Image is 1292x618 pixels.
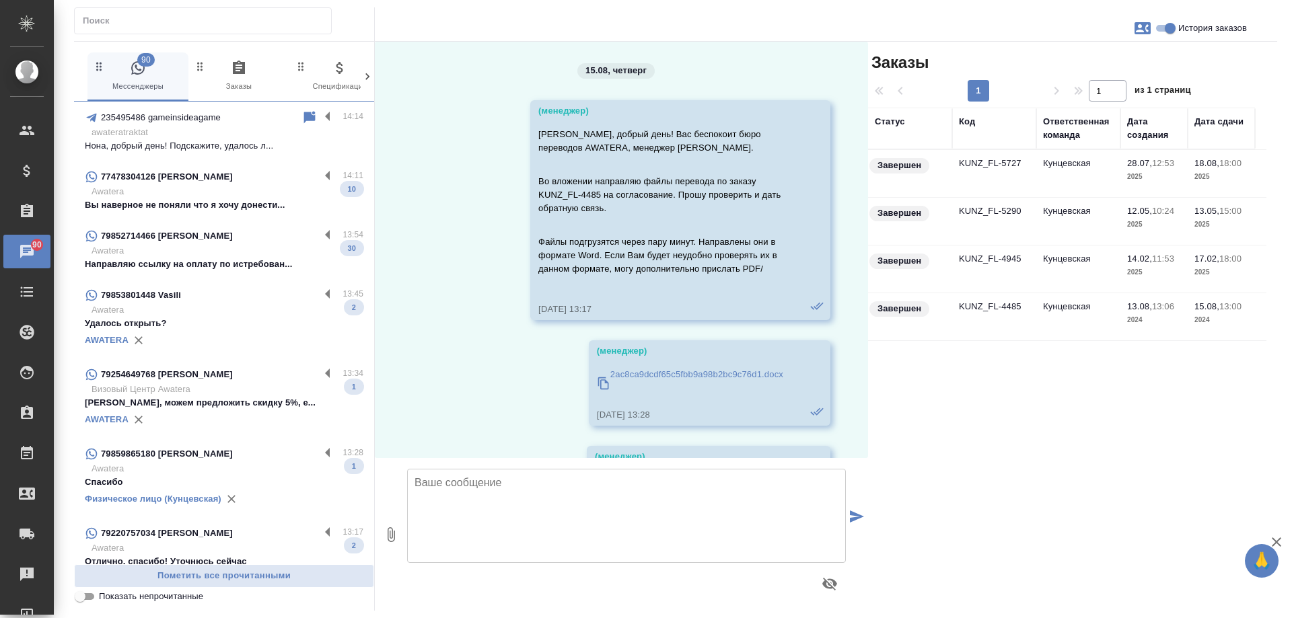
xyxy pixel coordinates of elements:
[597,344,783,358] div: (менеджер)
[74,358,374,438] div: 79254649768 [PERSON_NAME]13:34Визовый Центр Awatera[PERSON_NAME], можем предложить скидку 5%, е.....
[1127,115,1181,142] div: Дата создания
[344,539,364,552] span: 2
[343,169,363,182] p: 14:11
[1194,313,1248,327] p: 2024
[85,396,363,410] p: [PERSON_NAME], можем предложить скидку 5%, е...
[1245,544,1279,578] button: 🙏
[343,446,363,459] p: 13:28
[1250,547,1273,575] span: 🙏
[74,564,374,588] button: Пометить все прочитанными
[99,590,203,603] span: Показать непрочитанные
[868,157,945,175] div: Выставляет КМ при направлении счета или после выполнения всех работ/сдачи заказа клиенту. Окончат...
[1194,218,1248,231] p: 2025
[74,102,374,161] div: 235495486 gameinsideagame14:14awateratraktatНона, добрый день! Подскажите, удалось л...
[877,302,921,315] p: Завершен
[1152,206,1174,216] p: 10:24
[597,408,783,422] div: [DATE] 13:28
[85,258,363,271] p: Направляю ссылку на оплату по истребован...
[1036,198,1120,245] td: Кунцевская
[74,279,374,358] div: 79853801448 Vasili13:45AwateraУдалось открыть?2AWATERA
[24,238,50,252] span: 90
[92,185,363,198] p: Awatera
[1127,301,1152,311] p: 13.08,
[1152,301,1174,311] p: 13:06
[952,245,1036,293] td: KUNZ_FL-4945
[1194,158,1219,168] p: 18.08,
[129,330,149,350] button: Удалить привязку
[340,241,364,255] span: 30
[340,182,364,196] span: 10
[85,139,363,153] p: Нона, добрый день! Подскажите, удалось л...
[1219,158,1242,168] p: 18:00
[959,115,975,128] div: Код
[344,380,364,393] span: 1
[101,527,233,540] p: 79220757034 [PERSON_NAME]
[343,287,363,301] p: 13:45
[1036,150,1120,197] td: Кунцевская
[101,111,221,124] p: 235495486 gameinsideagame
[101,229,233,243] p: 79852714466 [PERSON_NAME]
[92,244,363,258] p: Awatera
[74,517,374,576] div: 79220757034 [PERSON_NAME]13:17AwateraОтлично, спасибо! Уточнюсь сейчас2
[538,104,783,118] div: (менеджер)
[1127,254,1152,264] p: 14.02,
[595,450,783,463] div: (менеджер)
[194,60,284,93] span: Заказы
[92,383,363,396] p: Визовый Центр Awatera
[1152,254,1174,264] p: 11:53
[344,301,364,314] span: 2
[295,60,308,73] svg: Зажми и перетащи, чтобы поменять порядок вкладок
[1219,254,1242,264] p: 18:00
[344,459,364,473] span: 1
[343,228,363,241] p: 13:54
[868,300,945,318] div: Выставляет КМ при направлении счета или после выполнения всех работ/сдачи заказа клиенту. Окончат...
[83,11,331,30] input: Поиск
[129,410,149,430] button: Удалить привязку
[814,568,846,600] button: Предпросмотр
[597,364,783,401] a: 2ac8ca9dcdf65c5fbb9a98b2bc9c76d1.docx
[1194,206,1219,216] p: 13.05,
[92,126,363,139] p: awateratraktat
[101,170,233,184] p: 77478304126 [PERSON_NAME]
[952,198,1036,245] td: KUNZ_FL-5290
[85,198,363,212] p: Вы наверное не поняли что я хочу донести...
[85,475,363,489] p: Спасибо
[1043,115,1114,142] div: Ответственная команда
[92,462,363,475] p: Awatera
[1127,158,1152,168] p: 28.07,
[1219,301,1242,311] p: 13:00
[585,64,647,77] p: 15.08, четверг
[538,128,783,155] p: [PERSON_NAME], добрый день! Вас беспокоит бюро переводов AWATERA, менеджер [PERSON_NAME].
[1178,22,1247,35] span: История заказов
[868,52,929,73] span: Заказы
[877,254,921,268] p: Завершен
[1126,12,1159,44] button: Заявки
[1135,82,1191,102] span: из 1 страниц
[101,368,233,381] p: 79254649768 [PERSON_NAME]
[81,568,367,584] span: Пометить все прочитанными
[295,60,385,93] span: Спецификации
[3,235,50,268] a: 90
[93,60,106,73] svg: Зажми и перетащи, чтобы поменять порядок вкладок
[74,161,374,220] div: 77478304126 [PERSON_NAME]14:11AwateraВы наверное не поняли что я хочу донести...10
[93,60,183,93] span: Мессенджеры
[92,303,363,317] p: Awatera
[875,115,905,128] div: Статус
[877,159,921,172] p: Завершен
[1194,170,1248,184] p: 2025
[85,317,363,330] p: Удалось открыть?
[301,110,318,126] div: Пометить непрочитанным
[1194,115,1244,128] div: Дата сдачи
[1036,293,1120,340] td: Кунцевская
[952,150,1036,197] td: KUNZ_FL-5727
[85,335,129,345] a: AWATERA
[1036,245,1120,293] td: Кунцевская
[343,110,363,123] p: 14:14
[538,235,783,276] p: Файлы подгрузятся через пару минут. Направлены они в формате Word. Если Вам будет неудобно провер...
[343,366,363,380] p: 13:34
[868,204,945,223] div: Выставляет КМ при направлении счета или после выполнения всех работ/сдачи заказа клиенту. Окончат...
[952,293,1036,340] td: KUNZ_FL-4485
[1127,170,1181,184] p: 2025
[877,206,921,220] p: Завершен
[74,438,374,517] div: 79859865180 [PERSON_NAME]13:28AwateraСпасибо1Физическое лицо (Кунцевская)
